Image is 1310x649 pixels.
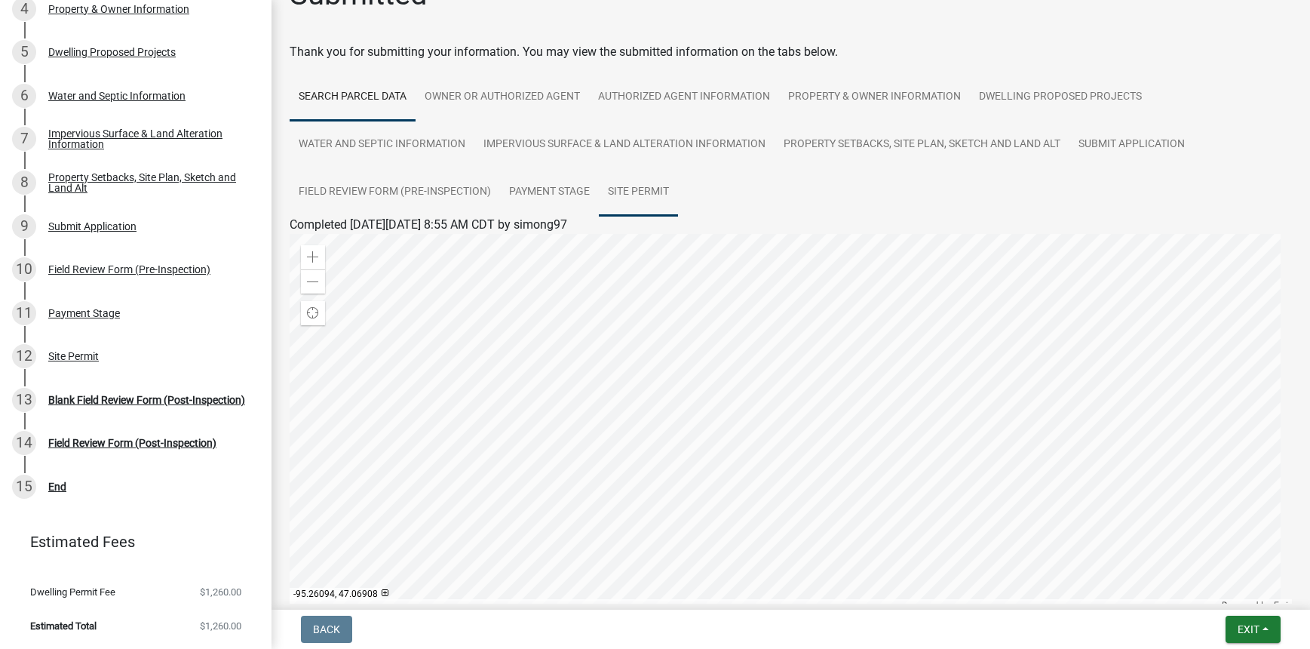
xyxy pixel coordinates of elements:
[48,221,137,232] div: Submit Application
[775,121,1069,169] a: Property Setbacks, Site Plan, Sketch and Land Alt
[301,301,325,325] div: Find my location
[599,168,678,217] a: Site Permit
[48,172,247,193] div: Property Setbacks, Site Plan, Sketch and Land Alt
[500,168,599,217] a: Payment Stage
[30,587,115,597] span: Dwelling Permit Fee
[779,73,970,121] a: Property & Owner Information
[301,245,325,269] div: Zoom in
[290,121,474,169] a: Water and Septic Information
[48,351,99,361] div: Site Permit
[313,623,340,635] span: Back
[200,587,241,597] span: $1,260.00
[290,73,416,121] a: Search Parcel Data
[12,475,36,499] div: 15
[12,257,36,281] div: 10
[12,527,247,557] a: Estimated Fees
[48,4,189,14] div: Property & Owner Information
[416,73,589,121] a: Owner or Authorized Agent
[48,128,247,149] div: Impervious Surface & Land Alteration Information
[48,395,245,405] div: Blank Field Review Form (Post-Inspection)
[1069,121,1194,169] a: Submit Application
[200,621,241,631] span: $1,260.00
[12,127,36,151] div: 7
[301,269,325,294] div: Zoom out
[12,301,36,325] div: 11
[12,214,36,238] div: 9
[1226,616,1281,643] button: Exit
[12,84,36,108] div: 6
[48,91,186,101] div: Water and Septic Information
[1274,600,1288,611] a: Esri
[290,217,567,232] span: Completed [DATE][DATE] 8:55 AM CDT by simong97
[12,40,36,64] div: 5
[12,388,36,412] div: 13
[48,264,210,275] div: Field Review Form (Pre-Inspection)
[12,344,36,368] div: 12
[12,171,36,195] div: 8
[474,121,775,169] a: Impervious Surface & Land Alteration Information
[12,431,36,455] div: 14
[970,73,1151,121] a: Dwelling Proposed Projects
[48,438,216,448] div: Field Review Form (Post-Inspection)
[290,43,1292,61] div: Thank you for submitting your information. You may view the submitted information on the tabs below.
[301,616,352,643] button: Back
[48,481,66,492] div: End
[589,73,779,121] a: Authorized Agent Information
[48,47,176,57] div: Dwelling Proposed Projects
[1238,623,1259,635] span: Exit
[30,621,97,631] span: Estimated Total
[1218,599,1292,611] div: Powered by
[290,168,500,217] a: Field Review Form (Pre-Inspection)
[48,308,120,318] div: Payment Stage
